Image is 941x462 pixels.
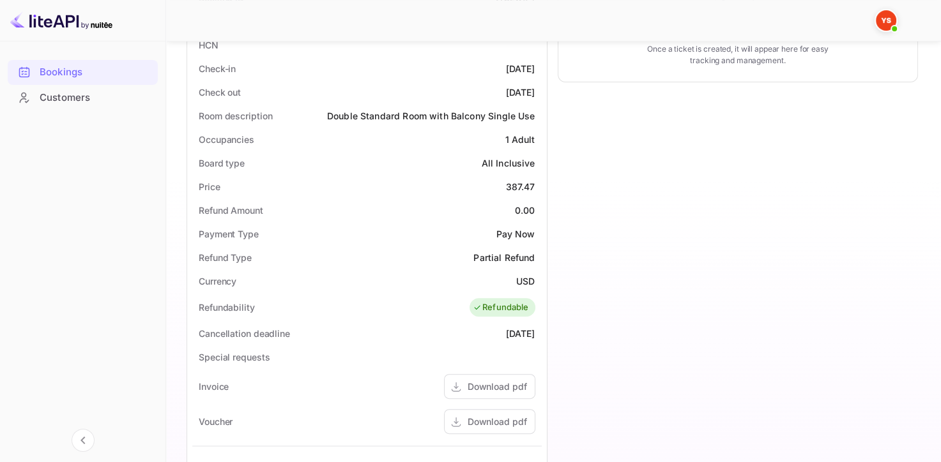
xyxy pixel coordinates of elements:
[506,62,535,75] div: [DATE]
[506,327,535,340] div: [DATE]
[515,204,535,217] div: 0.00
[516,274,535,288] div: USD
[473,251,535,264] div: Partial Refund
[199,156,245,170] div: Board type
[199,38,218,52] div: HCN
[496,227,535,241] div: Pay Now
[199,415,233,428] div: Voucher
[199,180,220,193] div: Price
[199,204,263,217] div: Refund Amount
[199,251,252,264] div: Refund Type
[876,10,896,31] img: Yandex Support
[72,429,95,452] button: Collapse navigation
[199,350,270,364] div: Special requests
[8,86,158,110] div: Customers
[506,86,535,99] div: [DATE]
[473,301,529,314] div: Refundable
[199,62,236,75] div: Check-in
[199,86,241,99] div: Check out
[8,86,158,109] a: Customers
[468,380,527,393] div: Download pdf
[505,133,535,146] div: 1 Adult
[8,60,158,85] div: Bookings
[40,91,151,105] div: Customers
[40,65,151,80] div: Bookings
[199,133,254,146] div: Occupancies
[199,301,255,314] div: Refundability
[641,43,834,66] p: Once a ticket is created, it will appear here for easy tracking and management.
[199,380,229,393] div: Invoice
[468,415,527,428] div: Download pdf
[327,109,535,123] div: Double Standard Room with Balcony Single Use
[8,60,158,84] a: Bookings
[199,274,236,288] div: Currency
[482,156,535,170] div: All Inclusive
[199,227,259,241] div: Payment Type
[10,10,112,31] img: LiteAPI logo
[199,109,272,123] div: Room description
[199,327,290,340] div: Cancellation deadline
[506,180,535,193] div: 387.47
